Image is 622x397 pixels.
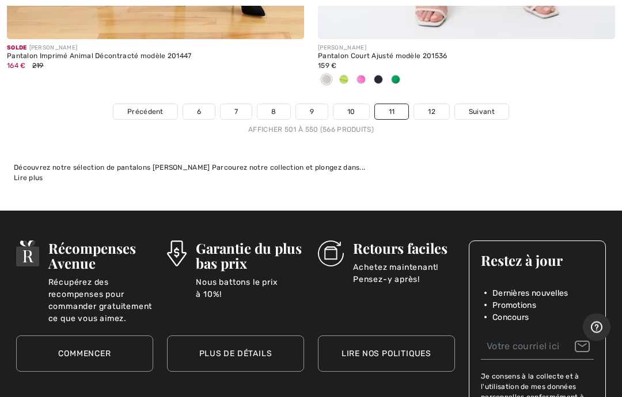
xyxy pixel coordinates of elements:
img: Retours faciles [318,241,344,267]
div: [PERSON_NAME] [7,44,304,53]
span: 159 € [318,62,337,70]
a: 6 [183,105,215,120]
div: Pantalon Imprimé Animal Décontracté modèle 201447 [7,53,304,61]
div: Key lime [335,71,352,90]
span: 164 € [7,62,26,70]
a: Suivant [455,105,509,120]
a: Précédent [113,105,177,120]
span: Lire plus [14,174,43,182]
a: 10 [333,105,369,120]
input: Votre courriel ici [481,334,594,360]
img: Récompenses Avenue [16,241,39,267]
div: Pantalon Court Ajusté modèle 201536 [318,53,615,61]
p: Nous battons le prix à 10%! [196,277,304,300]
a: 7 [221,105,252,120]
h3: Retours faciles [353,241,455,256]
span: Promotions [492,300,536,312]
a: 8 [257,105,290,120]
iframe: Ouvre un widget dans lequel vous pouvez trouver plus d’informations [583,314,610,342]
span: Précédent [127,107,164,117]
a: 9 [296,105,328,120]
a: Plus de détails [167,336,304,372]
div: Pink [352,71,370,90]
a: 12 [414,105,449,120]
span: Solde [7,45,27,52]
a: 11 [375,105,409,120]
p: Récupérez des recompenses pour commander gratuitement ce que vous aimez. [48,277,153,300]
h3: Récompenses Avenue [48,241,153,271]
span: Dernières nouvelles [492,288,568,300]
h3: Garantie du plus bas prix [196,241,304,271]
div: Midnight Blue 40 [370,71,387,90]
h3: Restez à jour [481,253,594,268]
img: Garantie du plus bas prix [167,241,187,267]
p: Achetez maintenant! Pensez-y après! [353,262,455,285]
div: Découvrez notre sélection de pantalons [PERSON_NAME] Parcourez notre collection et plongez dans... [14,163,608,173]
div: Moonstone [318,71,335,90]
span: 219 [32,62,44,70]
div: [PERSON_NAME] [318,44,615,53]
div: Island green [387,71,404,90]
span: Concours [492,312,529,324]
a: Commencer [16,336,153,372]
a: Lire nos politiques [318,336,455,372]
span: Suivant [469,107,495,117]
